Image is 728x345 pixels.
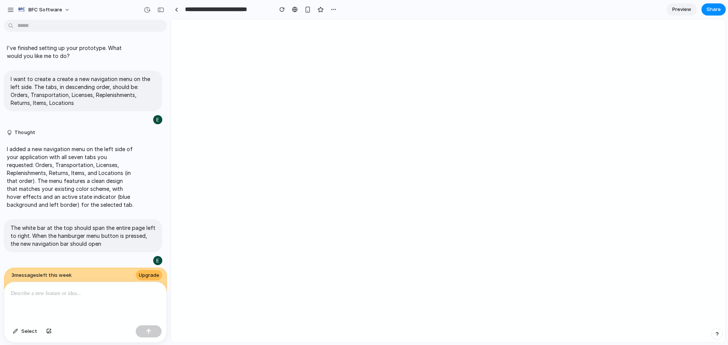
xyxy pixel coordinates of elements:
[28,6,62,14] span: BFC Software
[7,44,133,60] p: I've finished setting up your prototype. What would you like me to do?
[667,3,697,16] a: Preview
[136,270,162,281] a: Upgrade
[15,4,74,16] button: BFC Software
[11,272,72,279] span: 3 message s left this week
[11,75,155,107] p: I want to create a create a new navigation menu on the left side. The tabs, in descending order, ...
[706,6,721,13] span: Share
[21,328,37,335] span: Select
[139,272,159,279] span: Upgrade
[9,325,41,337] button: Select
[7,145,133,209] p: I added a new navigation menu on the left side of your application with all seven tabs you reques...
[11,224,155,248] p: The white bar at the top should span the entire page left to right. When the hamburger menu butto...
[672,6,691,13] span: Preview
[701,3,726,16] button: Share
